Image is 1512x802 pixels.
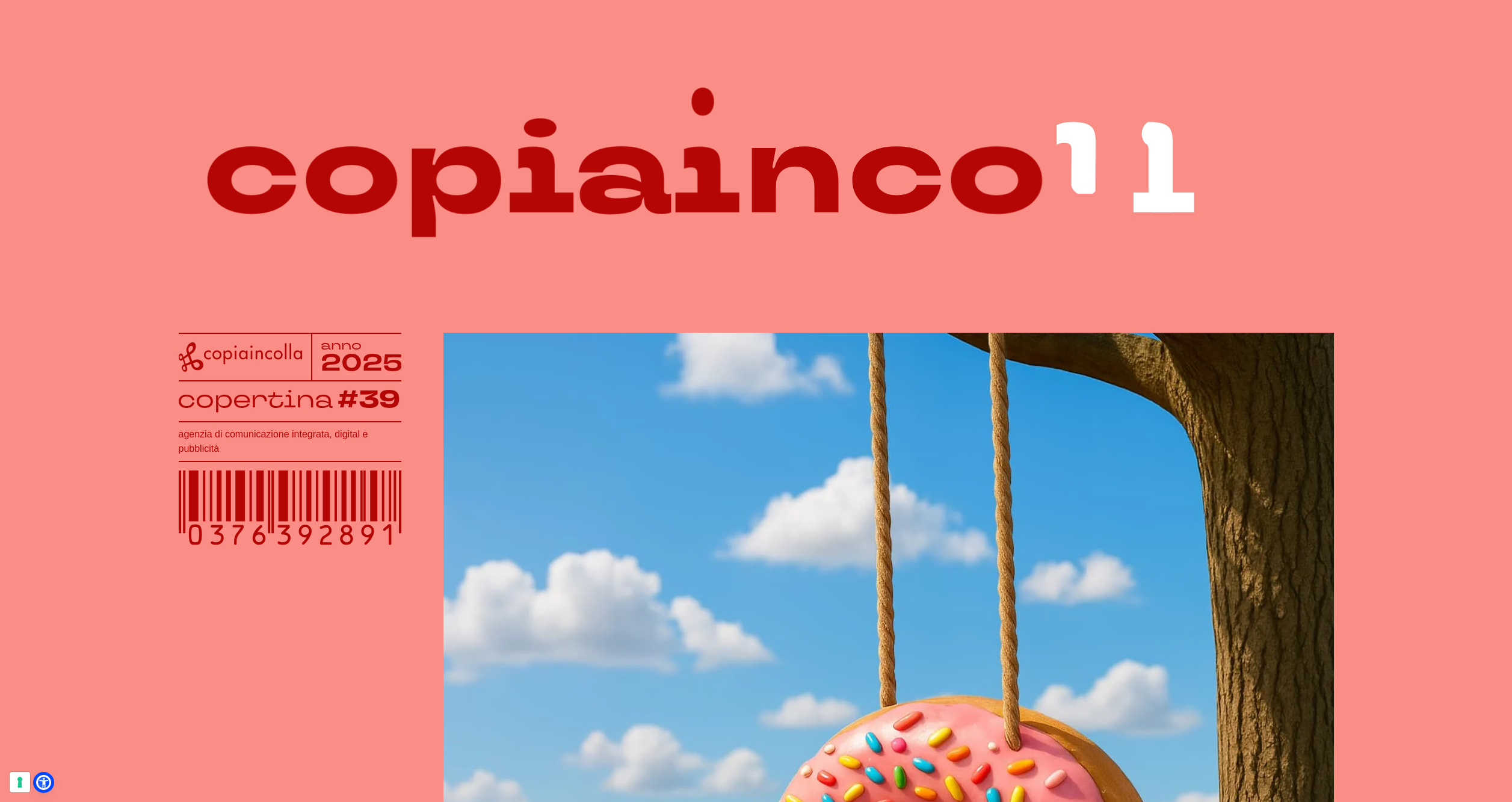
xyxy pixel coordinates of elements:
tspan: anno [320,336,361,353]
h1: agenzia di comunicazione integrata, digital e pubblicità [179,427,401,456]
tspan: #39 [338,383,400,416]
a: Open Accessibility Menu [36,775,51,790]
tspan: 2025 [320,347,402,379]
button: Le tue preferenze relative al consenso per le tecnologie di tracciamento [10,772,30,792]
tspan: copertina [177,384,333,415]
